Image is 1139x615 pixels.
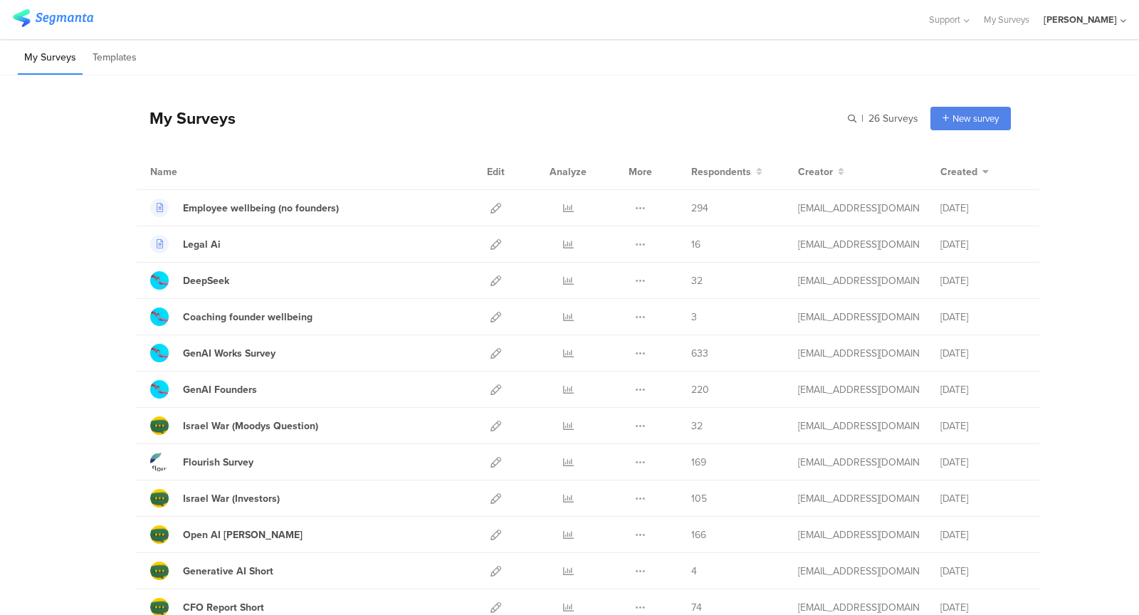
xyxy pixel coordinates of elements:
a: Generative AI Short [150,562,273,580]
div: [DATE] [940,527,1026,542]
a: Legal Ai [150,235,221,253]
span: 32 [691,273,703,288]
span: Creator [798,164,833,179]
a: Flourish Survey [150,453,253,471]
span: 16 [691,237,700,252]
span: 294 [691,201,708,216]
li: Templates [86,41,143,75]
div: Name [150,164,236,179]
div: GenAI Founders [183,382,257,397]
div: Edit [481,154,511,189]
button: Created [940,164,989,179]
span: 169 [691,455,706,470]
div: yael@ybenjamin.com [798,419,919,433]
span: | [859,111,866,126]
span: 166 [691,527,706,542]
div: yael@ybenjamin.com [798,527,919,542]
a: DeepSeek [150,271,229,290]
div: GenAI Works Survey [183,346,275,361]
span: 32 [691,419,703,433]
div: [DATE] [940,419,1026,433]
a: GenAI Founders [150,380,257,399]
span: 26 Surveys [868,111,918,126]
div: CFO Report Short [183,600,264,615]
a: GenAI Works Survey [150,344,275,362]
span: 74 [691,600,702,615]
img: segmanta logo [13,9,93,27]
div: [DATE] [940,201,1026,216]
div: yael@ybenjamin.com [798,346,919,361]
div: DeepSeek [183,273,229,288]
div: [DATE] [940,346,1026,361]
button: Creator [798,164,844,179]
div: [DATE] [940,273,1026,288]
div: My Surveys [135,106,236,130]
div: [DATE] [940,382,1026,397]
span: 105 [691,491,707,506]
span: 220 [691,382,709,397]
div: yael@ybenjamin.com [798,201,919,216]
span: 4 [691,564,697,579]
div: Analyze [547,154,589,189]
div: yael@ybenjamin.com [798,310,919,325]
div: Coaching founder wellbeing [183,310,313,325]
button: Respondents [691,164,762,179]
div: More [625,154,656,189]
a: Open AI [PERSON_NAME] [150,525,303,544]
span: New survey [952,112,999,125]
div: [DATE] [940,600,1026,615]
div: yael@ybenjamin.com [798,273,919,288]
div: Israel War (Moodys Question) [183,419,318,433]
span: Created [940,164,977,179]
div: [DATE] [940,564,1026,579]
div: [PERSON_NAME] [1044,13,1117,26]
div: Israel War (Investors) [183,491,280,506]
a: Israel War (Moodys Question) [150,416,318,435]
span: 3 [691,310,697,325]
div: yael@ybenjamin.com [798,455,919,470]
div: Employee wellbeing (no founders) [183,201,339,216]
a: Employee wellbeing (no founders) [150,199,339,217]
span: 633 [691,346,708,361]
span: Respondents [691,164,751,179]
div: yael@ybenjamin.com [798,491,919,506]
div: Open AI Sam Altman [183,527,303,542]
div: [DATE] [940,237,1026,252]
div: yael@ybenjamin.com [798,382,919,397]
div: Flourish Survey [183,455,253,470]
div: yael@ybenjamin.com [798,237,919,252]
div: [DATE] [940,310,1026,325]
div: yael@ybenjamin.com [798,600,919,615]
div: Generative AI Short [183,564,273,579]
div: Legal Ai [183,237,221,252]
span: Support [929,13,960,26]
div: [DATE] [940,455,1026,470]
a: Israel War (Investors) [150,489,280,508]
li: My Surveys [18,41,83,75]
div: yael@ybenjamin.com [798,564,919,579]
div: [DATE] [940,491,1026,506]
a: Coaching founder wellbeing [150,307,313,326]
